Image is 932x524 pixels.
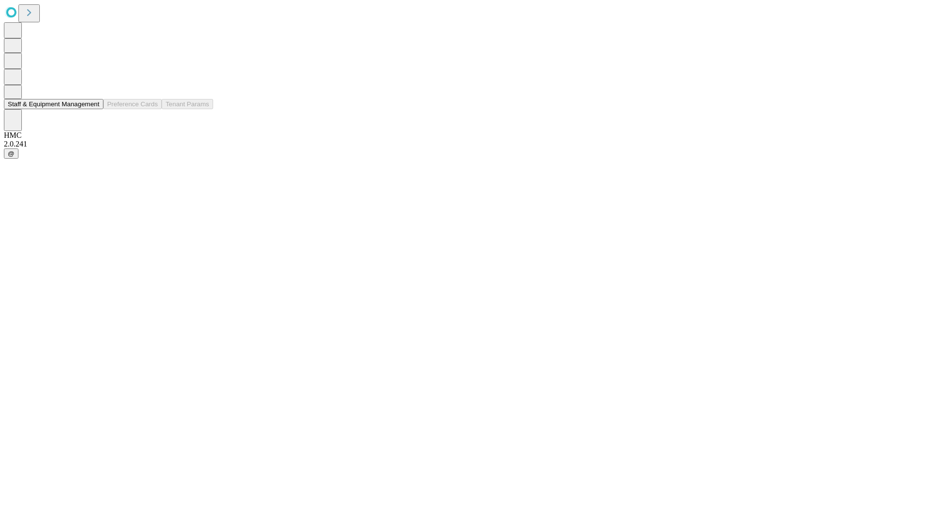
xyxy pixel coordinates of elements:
[162,99,213,109] button: Tenant Params
[4,99,103,109] button: Staff & Equipment Management
[8,150,15,157] span: @
[103,99,162,109] button: Preference Cards
[4,140,928,148] div: 2.0.241
[4,148,18,159] button: @
[4,131,928,140] div: HMC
